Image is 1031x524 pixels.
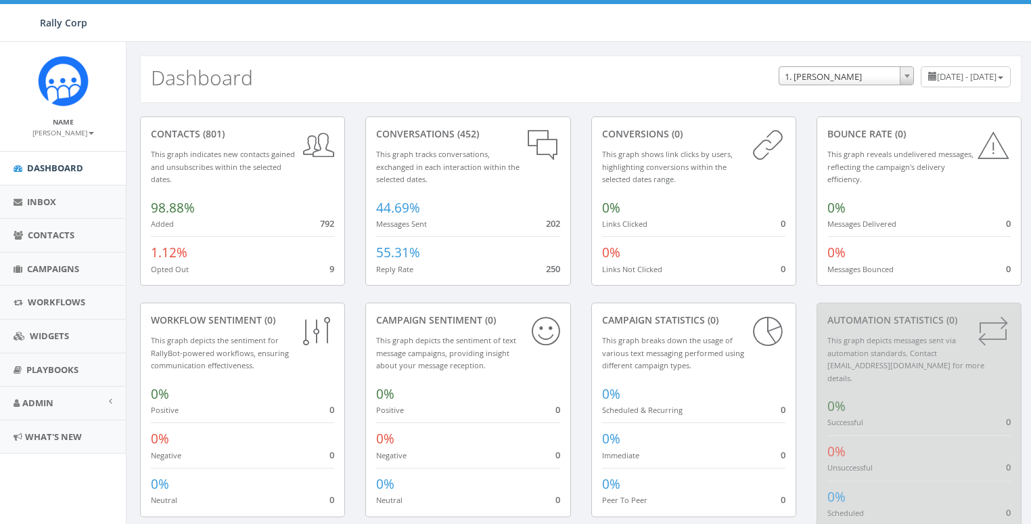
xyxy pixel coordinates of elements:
[151,199,195,217] span: 98.88%
[602,475,620,493] span: 0%
[262,313,275,326] span: (0)
[1006,263,1011,275] span: 0
[151,127,334,141] div: contacts
[151,219,174,229] small: Added
[27,263,79,275] span: Campaigns
[602,450,639,460] small: Immediate
[827,219,896,229] small: Messages Delivered
[376,335,516,370] small: This graph depicts the sentiment of text message campaigns, providing insight about your message ...
[27,196,56,208] span: Inbox
[376,313,559,327] div: Campaign Sentiment
[779,67,913,86] span: 1. James Martin
[376,475,394,493] span: 0%
[892,127,906,140] span: (0)
[151,66,253,89] h2: Dashboard
[151,335,289,370] small: This graph depicts the sentiment for RallyBot-powered workflows, ensuring communication effective...
[781,403,785,416] span: 0
[376,430,394,447] span: 0%
[827,199,846,217] span: 0%
[602,495,647,505] small: Peer To Peer
[555,494,560,506] span: 0
[28,229,74,241] span: Contacts
[329,403,334,416] span: 0
[329,263,334,275] span: 9
[546,263,560,275] span: 250
[32,126,94,138] a: [PERSON_NAME]
[151,430,169,447] span: 0%
[151,405,179,415] small: Positive
[38,56,89,106] img: Icon_1.png
[320,217,334,230] span: 792
[827,313,1011,327] div: Automation Statistics
[30,330,69,342] span: Widgets
[376,199,420,217] span: 44.69%
[376,450,407,460] small: Negative
[151,450,181,460] small: Negative
[827,397,846,415] span: 0%
[151,244,187,261] span: 1.12%
[827,244,846,261] span: 0%
[27,162,83,174] span: Dashboard
[32,128,94,137] small: [PERSON_NAME]
[602,219,647,229] small: Links Clicked
[781,494,785,506] span: 0
[455,127,479,140] span: (452)
[376,385,394,403] span: 0%
[669,127,683,140] span: (0)
[944,313,957,326] span: (0)
[22,397,53,409] span: Admin
[602,313,785,327] div: Campaign Statistics
[827,335,984,383] small: This graph depicts messages sent via automation standards. Contact [EMAIL_ADDRESS][DOMAIN_NAME] f...
[376,244,420,261] span: 55.31%
[53,117,74,127] small: Name
[781,449,785,461] span: 0
[827,488,846,506] span: 0%
[376,127,559,141] div: conversations
[827,149,973,184] small: This graph reveals undelivered messages, reflecting the campaign's delivery efficiency.
[555,449,560,461] span: 0
[546,217,560,230] span: 202
[151,495,177,505] small: Neutral
[329,494,334,506] span: 0
[602,405,683,415] small: Scheduled & Recurring
[602,430,620,447] span: 0%
[376,495,403,505] small: Neutral
[1006,461,1011,473] span: 0
[329,449,334,461] span: 0
[151,149,295,184] small: This graph indicates new contacts gained and unsubscribes within the selected dates.
[28,296,85,308] span: Workflows
[376,219,427,229] small: Messages Sent
[602,335,744,370] small: This graph breaks down the usage of various text messaging performed using different campaign types.
[151,264,189,274] small: Opted Out
[40,16,87,29] span: Rally Corp
[602,264,662,274] small: Links Not Clicked
[555,403,560,416] span: 0
[827,443,846,460] span: 0%
[937,70,996,83] span: [DATE] - [DATE]
[25,431,82,443] span: What's New
[26,364,78,376] span: Playbooks
[200,127,225,140] span: (801)
[602,149,733,184] small: This graph shows link clicks by users, highlighting conversions within the selected dates range.
[376,405,404,415] small: Positive
[376,149,520,184] small: This graph tracks conversations, exchanged in each interaction within the selected dates.
[1006,217,1011,230] span: 0
[376,264,413,274] small: Reply Rate
[1006,506,1011,519] span: 0
[602,127,785,141] div: conversions
[827,462,873,473] small: Unsuccessful
[151,313,334,327] div: Workflow Sentiment
[151,475,169,493] span: 0%
[827,508,864,518] small: Scheduled
[827,264,894,274] small: Messages Bounced
[779,66,914,85] span: 1. James Martin
[602,244,620,261] span: 0%
[827,417,863,427] small: Successful
[781,217,785,230] span: 0
[705,313,718,326] span: (0)
[781,263,785,275] span: 0
[602,199,620,217] span: 0%
[1006,416,1011,428] span: 0
[602,385,620,403] span: 0%
[482,313,496,326] span: (0)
